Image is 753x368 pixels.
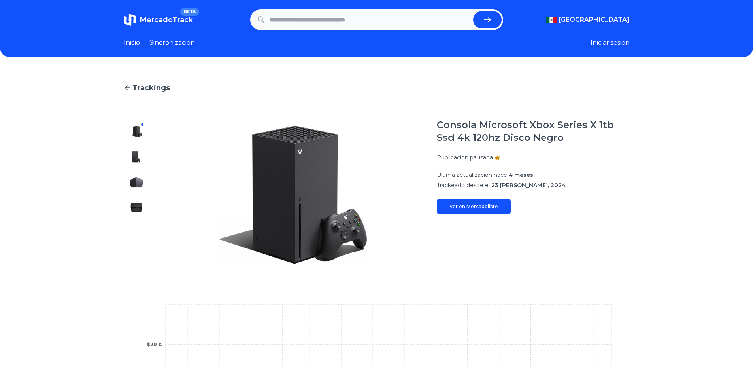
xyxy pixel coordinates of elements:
img: Consola Microsoft Xbox Series X 1tb Ssd 4k 120hz Disco Negro [130,226,143,239]
span: 4 meses [509,171,533,178]
span: [GEOGRAPHIC_DATA] [559,15,630,25]
button: Iniciar sesion [591,38,630,47]
span: Trackings [132,82,170,93]
button: [GEOGRAPHIC_DATA] [546,15,630,25]
a: Sincronizacion [149,38,195,47]
img: Consola Microsoft Xbox Series X 1tb Ssd 4k 120hz Disco Negro [130,201,143,214]
span: Ultima actualizacion hace [437,171,507,178]
tspan: $20 K [147,342,162,347]
p: Publicacion pausada [437,154,493,161]
h1: Consola Microsoft Xbox Series X 1tb Ssd 4k 120hz Disco Negro [437,119,630,144]
a: Trackings [124,82,630,93]
img: Consola Microsoft Xbox Series X 1tb Ssd 4k 120hz Disco Negro [165,119,421,271]
span: MercadoTrack [140,15,193,24]
img: Consola Microsoft Xbox Series X 1tb Ssd 4k 120hz Disco Negro [130,176,143,188]
img: MercadoTrack [124,13,136,26]
img: Consola Microsoft Xbox Series X 1tb Ssd 4k 120hz Disco Negro [130,125,143,138]
img: Mexico [546,17,557,23]
span: 23 [PERSON_NAME], 2024 [491,182,566,189]
img: Consola Microsoft Xbox Series X 1tb Ssd 4k 120hz Disco Negro [130,150,143,163]
img: Consola Microsoft Xbox Series X 1tb Ssd 4k 120hz Disco Negro [130,252,143,264]
a: Inicio [124,38,140,47]
a: Ver en Mercadolibre [437,199,511,214]
span: BETA [180,8,199,16]
a: MercadoTrackBETA [124,13,193,26]
span: Trackeado desde el [437,182,490,189]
